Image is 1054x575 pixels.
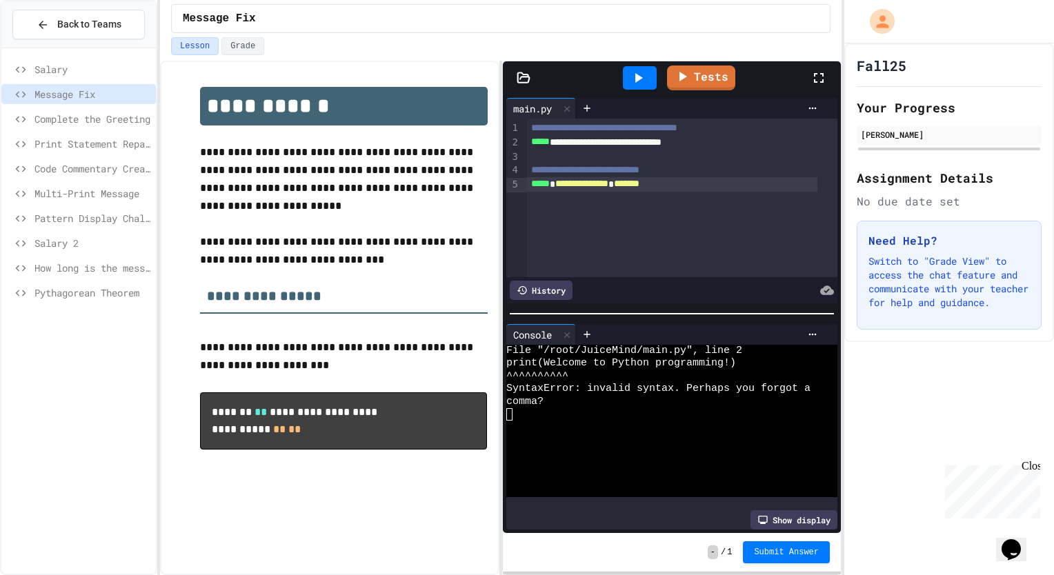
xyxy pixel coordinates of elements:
div: Show display [750,510,837,529]
h3: Need Help? [868,232,1030,249]
div: Chat with us now!Close [6,6,95,88]
div: 2 [506,136,520,150]
button: Lesson [171,37,219,55]
span: How long is the message? [34,261,150,275]
div: 4 [506,163,520,178]
span: Code Commentary Creator [34,161,150,176]
p: Switch to "Grade View" to access the chat feature and communicate with your teacher for help and ... [868,254,1030,310]
div: [PERSON_NAME] [861,128,1037,141]
div: 1 [506,121,520,136]
button: Grade [221,37,264,55]
span: Pattern Display Challenge [34,211,150,225]
span: Salary 2 [34,236,150,250]
span: Salary [34,62,150,77]
h2: Assignment Details [857,168,1042,188]
span: 1 [727,547,732,558]
span: Pythagorean Theorem [34,285,150,300]
span: Submit Answer [754,547,819,558]
a: Tests [667,65,735,90]
div: No due date set [857,193,1042,210]
div: Console [506,327,559,342]
span: SyntaxError: invalid syntax. Perhaps you forgot a [506,383,811,395]
div: History [510,281,573,300]
span: File "/root/JuiceMind/main.py", line 2 [506,345,742,357]
div: main.py [506,98,576,119]
span: Message Fix [34,87,150,101]
span: Back to Teams [57,17,121,32]
span: / [721,547,726,558]
div: Console [506,324,576,345]
span: Message Fix [183,10,256,27]
span: Multi-Print Message [34,186,150,201]
iframe: chat widget [996,520,1040,561]
span: print(Welcome to Python programming!) [506,357,736,370]
span: Complete the Greeting [34,112,150,126]
div: My Account [855,6,898,37]
div: main.py [506,101,559,116]
span: comma? [506,396,544,408]
span: Print Statement Repair [34,137,150,151]
div: 3 [506,150,520,164]
h2: Your Progress [857,98,1042,117]
span: ^^^^^^^^^^ [506,370,568,383]
h1: Fall25 [857,56,906,75]
div: 5 [506,178,520,192]
button: Submit Answer [743,541,830,563]
iframe: chat widget [939,460,1040,518]
span: - [708,545,718,559]
button: Back to Teams [12,10,145,39]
